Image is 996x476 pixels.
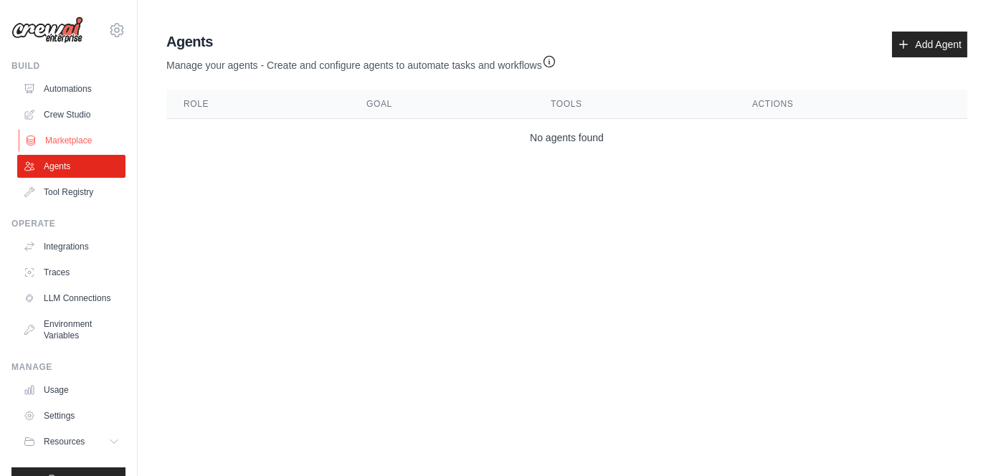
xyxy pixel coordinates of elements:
[17,404,125,427] a: Settings
[892,32,967,57] a: Add Agent
[44,436,85,447] span: Resources
[17,103,125,126] a: Crew Studio
[17,430,125,453] button: Resources
[17,313,125,347] a: Environment Variables
[17,181,125,204] a: Tool Registry
[166,32,556,52] h2: Agents
[17,287,125,310] a: LLM Connections
[17,155,125,178] a: Agents
[735,90,967,119] th: Actions
[11,60,125,72] div: Build
[17,77,125,100] a: Automations
[11,16,83,44] img: Logo
[166,119,967,157] td: No agents found
[11,218,125,229] div: Operate
[166,52,556,72] p: Manage your agents - Create and configure agents to automate tasks and workflows
[17,379,125,401] a: Usage
[17,261,125,284] a: Traces
[17,235,125,258] a: Integrations
[349,90,533,119] th: Goal
[166,90,349,119] th: Role
[19,129,127,152] a: Marketplace
[11,361,125,373] div: Manage
[533,90,735,119] th: Tools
